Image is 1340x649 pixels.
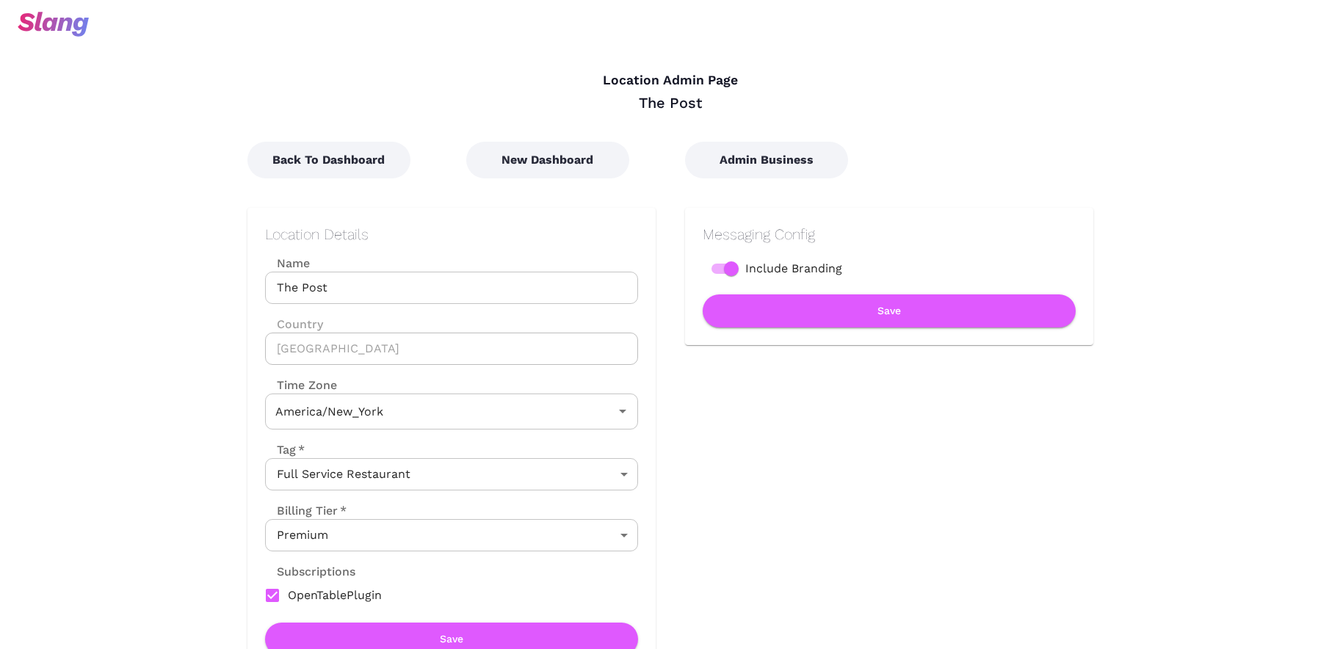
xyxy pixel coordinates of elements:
[265,441,305,458] label: Tag
[18,12,89,37] img: svg+xml;base64,PHN2ZyB3aWR0aD0iOTciIGhlaWdodD0iMzQiIHZpZXdCb3g9IjAgMCA5NyAzNCIgZmlsbD0ibm9uZSIgeG...
[685,153,848,167] a: Admin Business
[265,377,638,394] label: Time Zone
[247,93,1093,112] div: The Post
[265,255,638,272] label: Name
[745,260,842,278] span: Include Branding
[247,153,410,167] a: Back To Dashboard
[265,502,347,519] label: Billing Tier
[466,153,629,167] a: New Dashboard
[265,519,638,551] div: Premium
[703,225,1076,243] h2: Messaging Config
[288,587,382,604] span: OpenTablePlugin
[685,142,848,178] button: Admin Business
[703,294,1076,327] button: Save
[265,563,355,580] label: Subscriptions
[247,142,410,178] button: Back To Dashboard
[265,316,638,333] label: Country
[612,401,633,421] button: Open
[265,458,638,490] div: Full Service Restaurant
[247,73,1093,89] h4: Location Admin Page
[466,142,629,178] button: New Dashboard
[265,225,638,243] h2: Location Details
